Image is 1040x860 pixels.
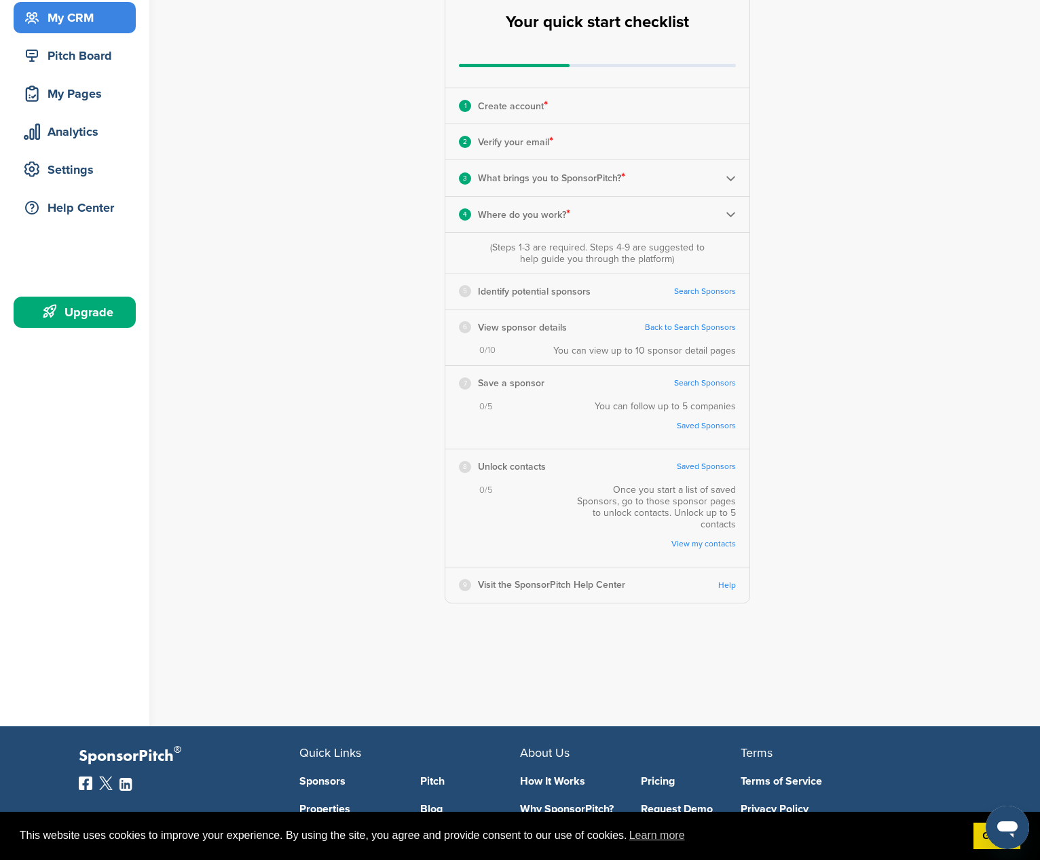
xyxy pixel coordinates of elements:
[478,97,548,115] p: Create account
[741,776,941,787] a: Terms of Service
[627,825,687,846] a: learn more about cookies
[459,208,471,221] div: 4
[459,136,471,148] div: 2
[478,319,567,336] p: View sponsor details
[14,192,136,223] a: Help Center
[741,745,773,760] span: Terms
[459,172,471,185] div: 3
[478,576,625,593] p: Visit the SponsorPitch Help Center
[726,173,736,183] img: Checklist arrow 2
[420,804,521,815] a: Blog
[20,81,136,106] div: My Pages
[14,78,136,109] a: My Pages
[99,777,113,790] img: Twitter
[726,209,736,219] img: Checklist arrow 2
[506,7,689,37] h2: Your quick start checklist
[459,100,471,112] div: 1
[174,741,181,758] span: ®
[14,297,136,328] a: Upgrade
[479,485,493,496] span: 0/5
[641,804,741,815] a: Request Demo
[520,745,570,760] span: About Us
[79,747,299,766] p: SponsorPitch
[479,345,496,356] span: 0/10
[420,776,521,787] a: Pitch
[973,823,1020,850] a: dismiss cookie message
[459,461,471,473] div: 8
[677,462,736,472] a: Saved Sponsors
[479,401,493,413] span: 0/5
[14,116,136,147] a: Analytics
[20,157,136,182] div: Settings
[582,539,736,549] a: View my contacts
[741,804,941,815] a: Privacy Policy
[608,421,736,431] a: Saved Sponsors
[20,5,136,30] div: My CRM
[478,283,591,300] p: Identify potential sponsors
[478,206,570,223] p: Where do you work?
[459,579,471,591] div: 9
[478,133,553,151] p: Verify your email
[520,804,620,815] a: Why SponsorPitch?
[459,321,471,333] div: 6
[20,119,136,144] div: Analytics
[459,285,471,297] div: 5
[459,377,471,390] div: 7
[14,40,136,71] a: Pitch Board
[20,825,963,846] span: This website uses cookies to improve your experience. By using the site, you agree and provide co...
[79,777,92,790] img: Facebook
[718,580,736,591] a: Help
[20,195,136,220] div: Help Center
[478,375,544,392] p: Save a sponsor
[553,345,736,356] div: You can view up to 10 sponsor detail pages
[520,776,620,787] a: How It Works
[299,804,400,815] a: Properties
[14,154,136,185] a: Settings
[595,400,736,440] div: You can follow up to 5 companies
[645,322,736,333] a: Back to Search Sponsors
[20,300,136,324] div: Upgrade
[20,43,136,68] div: Pitch Board
[299,745,361,760] span: Quick Links
[299,776,400,787] a: Sponsors
[986,806,1029,849] iframe: Button to launch messaging window
[478,458,546,475] p: Unlock contacts
[487,242,708,265] div: (Steps 1-3 are required. Steps 4-9 are suggested to help guide you through the platform)
[641,776,741,787] a: Pricing
[14,2,136,33] a: My CRM
[674,286,736,297] a: Search Sponsors
[674,378,736,388] a: Search Sponsors
[569,484,736,558] div: Once you start a list of saved Sponsors, go to those sponsor pages to unlock contacts. Unlock up ...
[478,169,625,187] p: What brings you to SponsorPitch?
